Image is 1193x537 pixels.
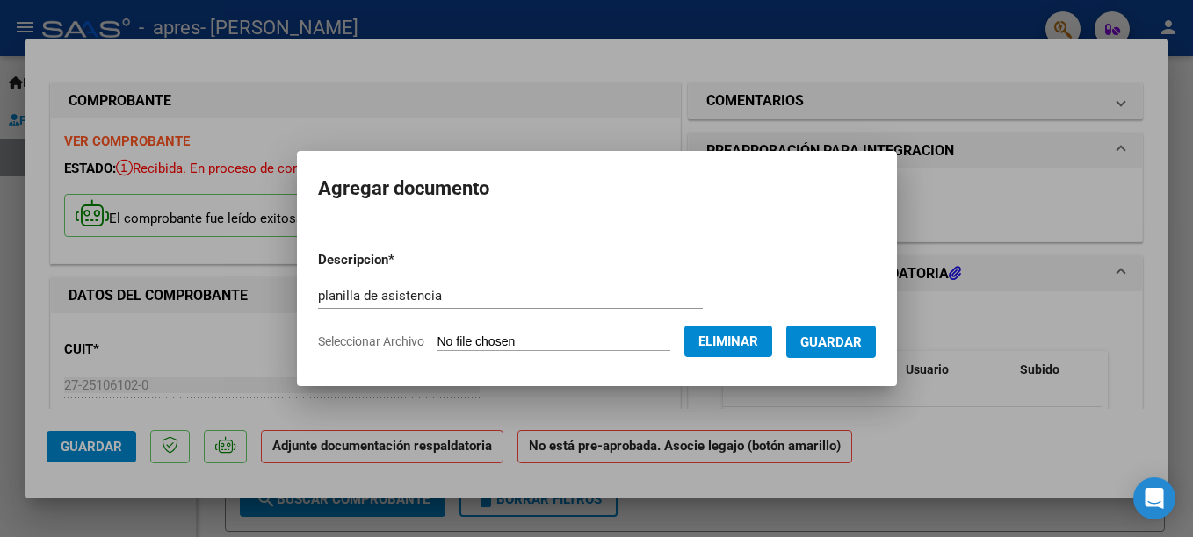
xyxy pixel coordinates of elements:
[318,334,424,348] span: Seleccionar Archivo
[1133,477,1175,519] div: Open Intercom Messenger
[786,326,876,358] button: Guardar
[800,334,862,350] span: Guardar
[318,250,486,270] p: Descripcion
[684,326,772,357] button: Eliminar
[318,172,876,205] h2: Agregar documento
[698,333,758,349] span: Eliminar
